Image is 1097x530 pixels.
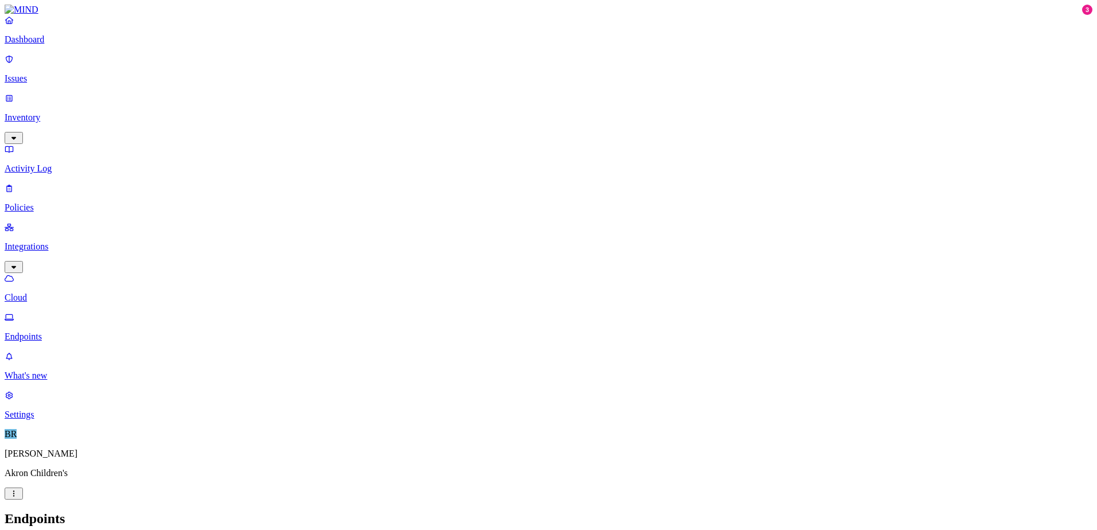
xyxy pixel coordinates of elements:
p: Dashboard [5,34,1092,45]
p: Activity Log [5,163,1092,174]
p: What's new [5,371,1092,381]
a: Settings [5,390,1092,420]
p: Inventory [5,112,1092,123]
a: Dashboard [5,15,1092,45]
p: Cloud [5,293,1092,303]
a: MIND [5,5,1092,15]
p: Policies [5,202,1092,213]
p: Integrations [5,241,1092,252]
p: Issues [5,73,1092,84]
p: Settings [5,410,1092,420]
p: Endpoints [5,332,1092,342]
span: BR [5,429,17,439]
a: Inventory [5,93,1092,142]
a: Cloud [5,273,1092,303]
a: Policies [5,183,1092,213]
a: Issues [5,54,1092,84]
a: Activity Log [5,144,1092,174]
a: Endpoints [5,312,1092,342]
p: [PERSON_NAME] [5,449,1092,459]
h2: Endpoints [5,511,1092,527]
p: Akron Children's [5,468,1092,478]
a: Integrations [5,222,1092,271]
a: What's new [5,351,1092,381]
img: MIND [5,5,38,15]
div: 3 [1082,5,1092,15]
